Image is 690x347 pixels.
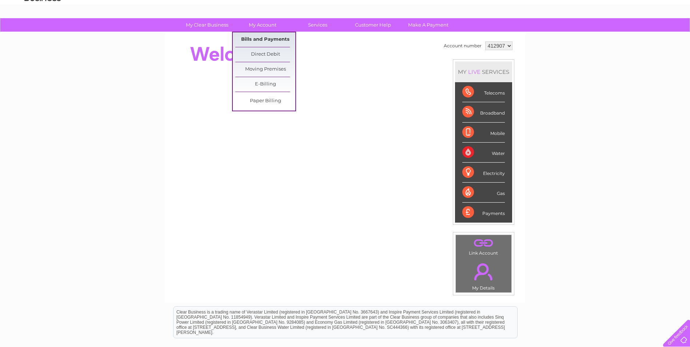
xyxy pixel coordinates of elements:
a: Customer Help [343,18,403,32]
a: Water [562,31,576,36]
a: Services [288,18,348,32]
div: Telecoms [462,82,505,102]
div: Mobile [462,123,505,143]
a: My Clear Business [177,18,237,32]
td: Account number [442,40,483,52]
td: My Details [455,257,512,293]
a: 0333 014 3131 [553,4,603,13]
div: LIVE [467,68,482,75]
div: Payments [462,203,505,222]
div: Broadband [462,102,505,122]
a: . [458,259,510,284]
a: E-Billing [235,77,295,92]
div: Clear Business is a trading name of Verastar Limited (registered in [GEOGRAPHIC_DATA] No. 3667643... [174,4,517,35]
a: Moving Premises [235,62,295,77]
a: Energy [580,31,596,36]
img: logo.png [24,19,61,41]
div: Water [462,143,505,163]
a: Contact [642,31,659,36]
a: Direct Debit [235,47,295,62]
td: Link Account [455,235,512,258]
a: . [458,237,510,250]
a: Bills and Payments [235,32,295,47]
a: Log out [666,31,683,36]
a: Paper Billing [235,94,295,108]
div: MY SERVICES [455,61,512,82]
div: Gas [462,183,505,203]
a: Blog [627,31,637,36]
a: Telecoms [601,31,622,36]
a: My Account [232,18,292,32]
a: Make A Payment [398,18,458,32]
div: Electricity [462,163,505,183]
